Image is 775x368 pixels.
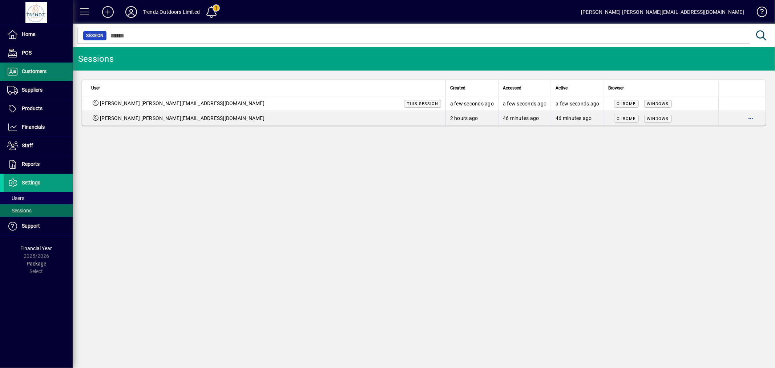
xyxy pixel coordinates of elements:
a: Sessions [4,204,73,217]
span: This session [407,101,438,106]
a: Staff [4,137,73,155]
span: Package [27,261,46,267]
a: Suppliers [4,81,73,99]
button: Add [96,5,120,19]
button: More options [745,112,756,124]
td: a few seconds ago [445,96,498,111]
span: Financial Year [21,245,52,251]
a: Products [4,100,73,118]
button: Profile [120,5,143,19]
span: Support [22,223,40,229]
span: Sessions [7,208,32,213]
td: 46 minutes ago [551,111,604,125]
td: a few seconds ago [498,96,551,111]
span: Windows [647,116,669,121]
span: Home [22,31,35,37]
a: Support [4,217,73,235]
span: [PERSON_NAME] [PERSON_NAME][EMAIL_ADDRESS][DOMAIN_NAME] [100,100,265,107]
a: Reports [4,155,73,173]
span: Chrome [617,116,636,121]
span: Customers [22,68,47,74]
span: Suppliers [22,87,43,93]
td: a few seconds ago [551,96,604,111]
span: Staff [22,143,33,148]
span: [PERSON_NAME] [PERSON_NAME][EMAIL_ADDRESS][DOMAIN_NAME] [100,115,265,122]
span: Accessed [503,84,521,92]
span: Users [7,195,24,201]
span: Active [556,84,568,92]
span: Settings [22,180,40,185]
span: POS [22,50,32,56]
td: 46 minutes ago [498,111,551,125]
span: Financials [22,124,45,130]
div: Mozilla/5.0 (Windows NT 10.0; Win64; x64) AppleWebKit/537.36 (KHTML, like Gecko) Chrome/140.0.0.0... [609,115,714,122]
span: User [91,84,100,92]
div: Mozilla/5.0 (Windows NT 10.0; Win64; x64) AppleWebKit/537.36 (KHTML, like Gecko) Chrome/140.0.0.0... [609,100,714,107]
td: 2 hours ago [445,111,498,125]
a: POS [4,44,73,62]
span: Products [22,105,43,111]
span: Chrome [617,101,636,106]
span: Reports [22,161,40,167]
span: Windows [647,101,669,106]
a: Financials [4,118,73,136]
span: Session [86,32,104,39]
div: Trendz Outdoors Limited [143,6,200,18]
span: Created [450,84,465,92]
span: Browser [609,84,624,92]
div: [PERSON_NAME] [PERSON_NAME][EMAIL_ADDRESS][DOMAIN_NAME] [581,6,744,18]
div: Sessions [78,53,114,65]
a: Customers [4,63,73,81]
a: Users [4,192,73,204]
a: Knowledge Base [751,1,766,25]
a: Home [4,25,73,44]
